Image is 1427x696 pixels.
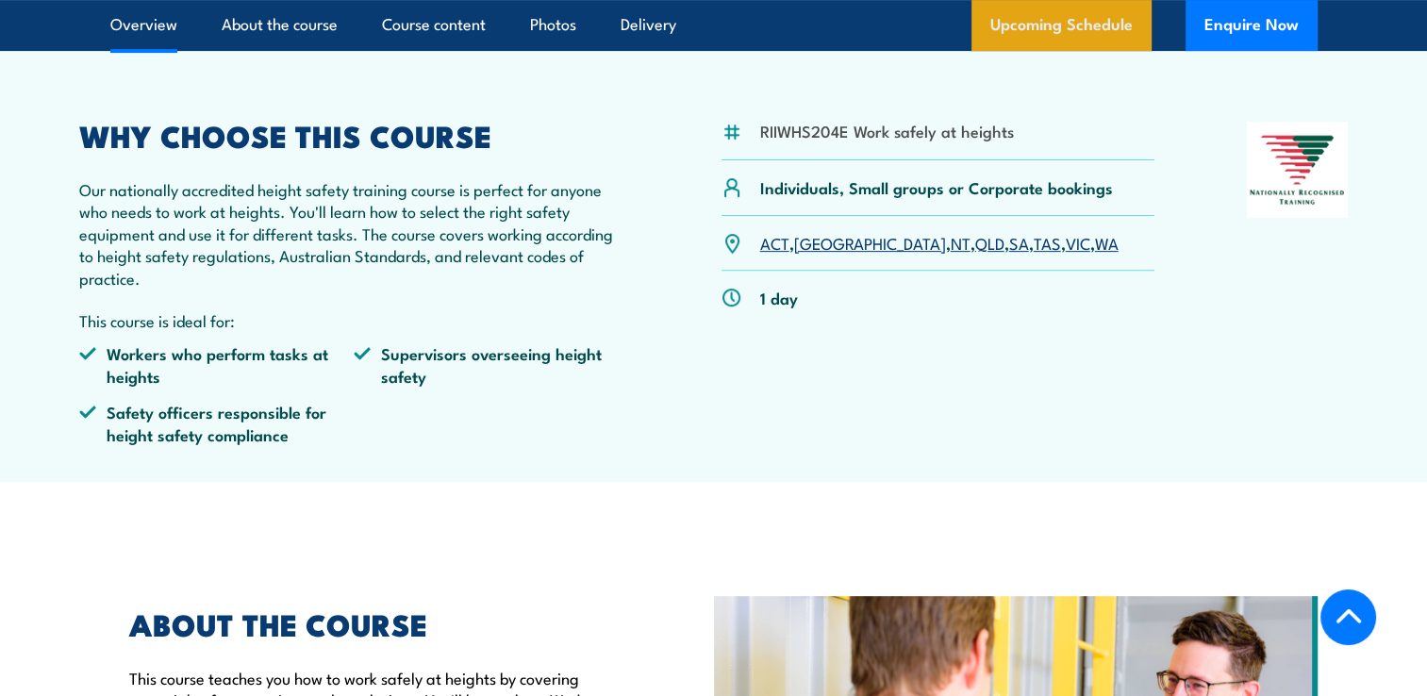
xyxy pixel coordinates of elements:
a: [GEOGRAPHIC_DATA] [794,231,946,254]
a: QLD [975,231,1004,254]
p: , , , , , , , [760,232,1119,254]
h2: ABOUT THE COURSE [129,610,627,637]
a: NT [951,231,971,254]
p: This course is ideal for: [79,309,630,331]
a: VIC [1066,231,1090,254]
a: WA [1095,231,1119,254]
p: 1 day [760,287,798,308]
a: SA [1009,231,1029,254]
p: Our nationally accredited height safety training course is perfect for anyone who needs to work a... [79,178,630,289]
a: ACT [760,231,789,254]
li: RIIWHS204E Work safely at heights [760,120,1014,141]
h2: WHY CHOOSE THIS COURSE [79,122,630,148]
img: Nationally Recognised Training logo. [1247,122,1349,218]
li: Safety officers responsible for height safety compliance [79,401,355,445]
a: TAS [1034,231,1061,254]
li: Workers who perform tasks at heights [79,342,355,387]
p: Individuals, Small groups or Corporate bookings [760,176,1113,198]
li: Supervisors overseeing height safety [354,342,629,387]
